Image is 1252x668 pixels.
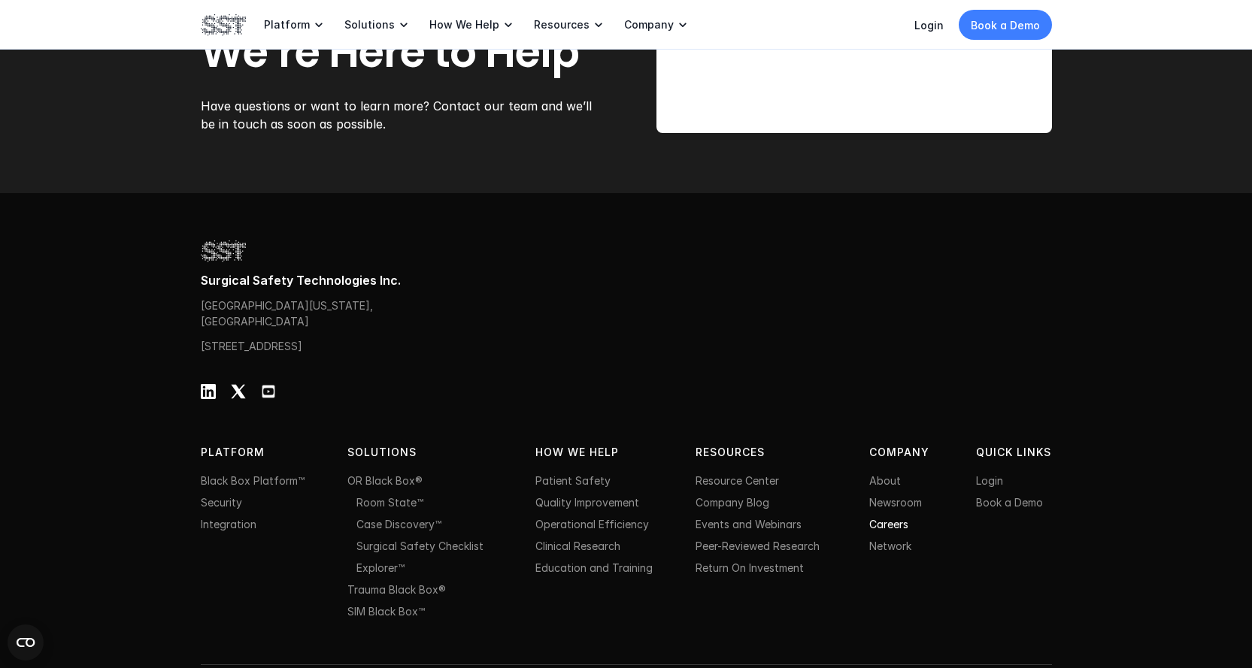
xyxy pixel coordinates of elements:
a: Careers [869,518,908,530]
p: Solutions [347,444,444,461]
img: SST logo [201,238,246,264]
p: Company [624,18,674,32]
img: Youtube Logo [261,384,276,399]
a: Network [869,540,911,552]
a: About [869,474,901,487]
a: SIM Black Box™ [347,605,425,618]
p: Platform [264,18,310,32]
h2: We’re Here to Help [201,29,596,79]
p: Book a Demo [971,17,1040,33]
a: Case Discovery™ [356,518,441,530]
a: Book a Demo [976,496,1043,509]
a: Return On Investment [696,561,804,574]
a: Room State™ [356,496,423,509]
p: Resources [534,18,590,32]
p: Solutions [344,18,395,32]
a: Education and Training [535,561,653,574]
p: Company [869,444,933,461]
a: Company Blog [696,496,769,509]
a: Integration [201,518,256,530]
a: OR Black Box® [347,474,423,487]
p: PLATFORM [201,444,294,461]
p: Resources [696,444,826,461]
p: Surgical Safety Technologies Inc. [201,273,1052,289]
a: Surgical Safety Checklist [356,540,484,552]
a: Explorer™ [356,561,405,574]
a: Trauma Black Box® [347,583,446,596]
a: Clinical Research [535,540,620,552]
p: HOW WE HELP [535,444,629,461]
a: Resource Center [696,474,779,487]
a: Patient Safety [535,474,611,487]
a: Events and Webinars [696,518,802,530]
a: Login [914,19,944,32]
a: Peer-Reviewed Research [696,540,820,552]
a: Security [201,496,242,509]
a: Operational Efficiency [535,518,649,530]
a: Black Box Platform™ [201,474,305,487]
p: [GEOGRAPHIC_DATA][US_STATE], [GEOGRAPHIC_DATA] [201,298,381,329]
img: SST logo [201,12,246,38]
a: Newsroom [869,496,922,509]
a: Book a Demo [959,10,1052,40]
p: [STREET_ADDRESS] [201,338,347,354]
p: QUICK LINKS [976,444,1051,461]
button: Open CMP widget [8,624,44,660]
p: How We Help [429,18,499,32]
p: Have questions or want to learn more? Contact our team and we’ll be in touch as soon as possible. [201,97,596,133]
a: Quality Improvement [535,496,639,509]
a: Login [976,474,1003,487]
